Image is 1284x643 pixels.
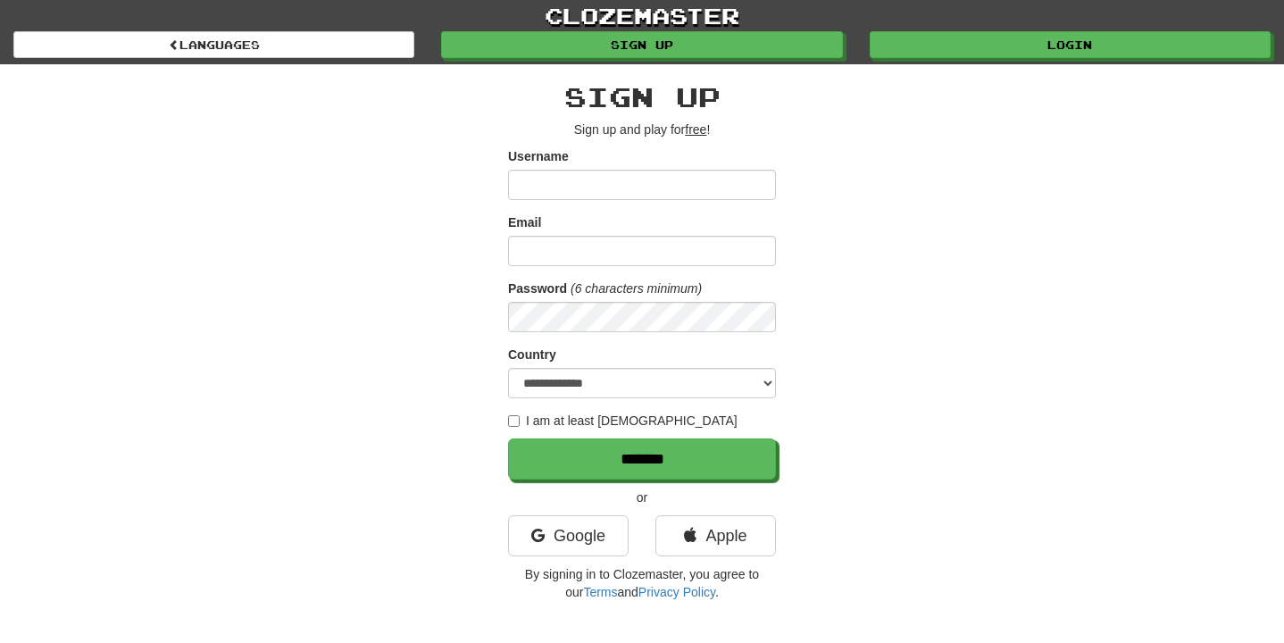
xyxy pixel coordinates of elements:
u: free [685,122,706,137]
label: I am at least [DEMOGRAPHIC_DATA] [508,412,738,430]
a: Apple [655,515,776,556]
label: Username [508,147,569,165]
a: Sign up [441,31,842,58]
p: Sign up and play for ! [508,121,776,138]
a: Languages [13,31,414,58]
label: Password [508,280,567,297]
h2: Sign up [508,82,776,112]
label: Country [508,346,556,363]
p: or [508,489,776,506]
label: Email [508,213,541,231]
p: By signing in to Clozemaster, you agree to our and . [508,565,776,601]
a: Login [870,31,1271,58]
a: Privacy Policy [638,585,715,599]
input: I am at least [DEMOGRAPHIC_DATA] [508,415,520,427]
a: Google [508,515,629,556]
a: Terms [583,585,617,599]
em: (6 characters minimum) [571,281,702,296]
